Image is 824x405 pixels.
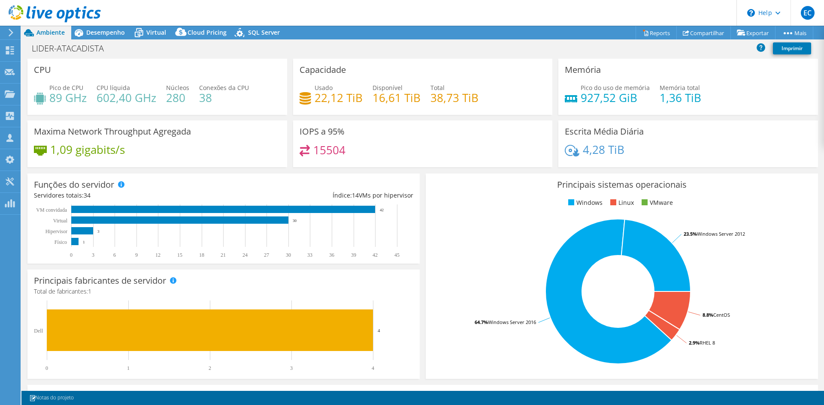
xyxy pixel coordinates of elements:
[581,84,650,92] span: Pico do uso de memória
[199,84,249,92] span: Conexões da CPU
[224,191,413,200] div: Índice: VMs por hipervisor
[166,93,189,102] h4: 280
[747,9,755,17] svg: \n
[34,276,166,285] h3: Principais fabricantes de servidor
[83,240,85,244] text: 1
[581,93,650,102] h4: 927,52 GiB
[34,191,224,200] div: Servidores totais:
[378,328,380,333] text: 4
[53,218,68,224] text: Virtual
[730,26,776,39] a: Exportar
[660,93,701,102] h4: 1,36 TiB
[676,26,731,39] a: Compartilhar
[394,252,400,258] text: 45
[97,84,130,92] span: CPU líquida
[146,28,166,36] span: Virtual
[286,252,291,258] text: 30
[475,319,488,325] tspan: 64.7%
[221,252,226,258] text: 21
[248,28,280,36] span: SQL Server
[773,42,811,54] a: Imprimir
[352,191,359,199] span: 14
[84,191,91,199] span: 34
[639,198,673,207] li: VMware
[188,28,227,36] span: Cloud Pricing
[45,365,48,371] text: 0
[23,393,80,403] a: Notas do projeto
[697,231,745,237] tspan: Windows Server 2012
[88,287,91,295] span: 1
[566,198,603,207] li: Windows
[135,252,138,258] text: 9
[700,339,715,346] tspan: RHEL 8
[300,65,346,75] h3: Capacidade
[430,84,445,92] span: Total
[565,127,644,136] h3: Escrita Média Diária
[127,365,130,371] text: 1
[55,239,67,245] tspan: Físico
[293,219,297,223] text: 30
[380,208,384,212] text: 42
[430,93,479,102] h4: 38,73 TiB
[97,93,156,102] h4: 602,40 GHz
[92,252,94,258] text: 3
[351,252,356,258] text: 39
[373,252,378,258] text: 42
[373,84,403,92] span: Disponível
[307,252,312,258] text: 33
[801,6,815,20] span: EC
[290,365,293,371] text: 3
[34,127,191,136] h3: Maxima Network Throughput Agregada
[97,229,100,234] text: 3
[713,312,730,318] tspan: CentOS
[34,65,51,75] h3: CPU
[36,207,67,213] text: VM convidada
[155,252,161,258] text: 12
[608,198,634,207] li: Linux
[372,365,374,371] text: 4
[313,145,345,155] h4: 15504
[583,145,624,154] h4: 4,28 TiB
[689,339,700,346] tspan: 2.9%
[177,252,182,258] text: 15
[70,252,73,258] text: 0
[86,28,125,36] span: Desempenho
[28,44,117,53] h1: LIDER-ATACADISTA
[660,84,700,92] span: Memória total
[432,180,812,189] h3: Principais sistemas operacionais
[49,84,83,92] span: Pico de CPU
[264,252,269,258] text: 27
[636,26,677,39] a: Reports
[50,145,125,154] h4: 1,09 gigabits/s
[34,328,43,334] text: Dell
[684,231,697,237] tspan: 23.5%
[315,93,363,102] h4: 22,12 TiB
[775,26,813,39] a: Mais
[373,93,421,102] h4: 16,61 TiB
[300,127,345,136] h3: IOPS a 95%
[166,84,189,92] span: Núcleos
[45,228,67,234] text: Hipervisor
[34,180,114,189] h3: Funções do servidor
[209,365,211,371] text: 2
[315,84,333,92] span: Usado
[36,28,65,36] span: Ambiente
[565,65,601,75] h3: Memória
[199,252,204,258] text: 18
[34,287,413,296] h4: Total de fabricantes:
[329,252,334,258] text: 36
[113,252,116,258] text: 6
[242,252,248,258] text: 24
[488,319,536,325] tspan: Windows Server 2016
[703,312,713,318] tspan: 8.8%
[49,93,87,102] h4: 89 GHz
[199,93,249,102] h4: 38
